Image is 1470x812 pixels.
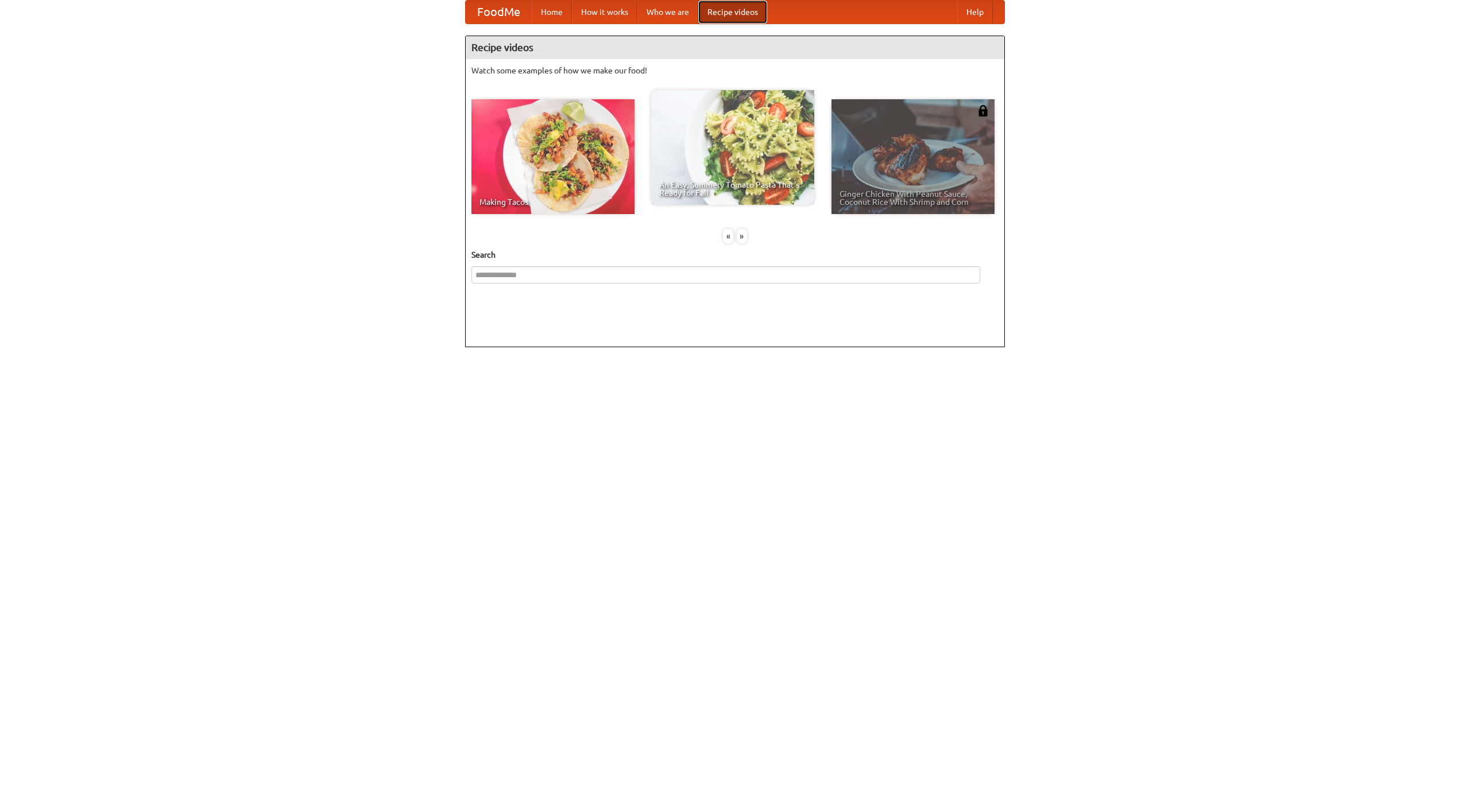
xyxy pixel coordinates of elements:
a: FoodMe [466,1,532,24]
img: 483408.png [977,105,989,116]
a: How it works [572,1,637,24]
a: An Easy, Summery Tomato Pasta That's Ready for Fall [651,90,814,205]
h4: Recipe videos [466,36,1004,59]
a: Recipe videos [698,1,767,24]
span: Making Tacos [479,198,626,206]
div: » [737,229,747,243]
a: Making Tacos [471,99,635,214]
a: Home [532,1,572,24]
p: Watch some examples of how we make our food! [471,65,999,76]
a: Who we are [637,1,698,24]
h5: Search [471,249,999,261]
a: Help [957,1,993,24]
div: « [723,229,733,243]
span: An Easy, Summery Tomato Pasta That's Ready for Fall [659,181,806,197]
